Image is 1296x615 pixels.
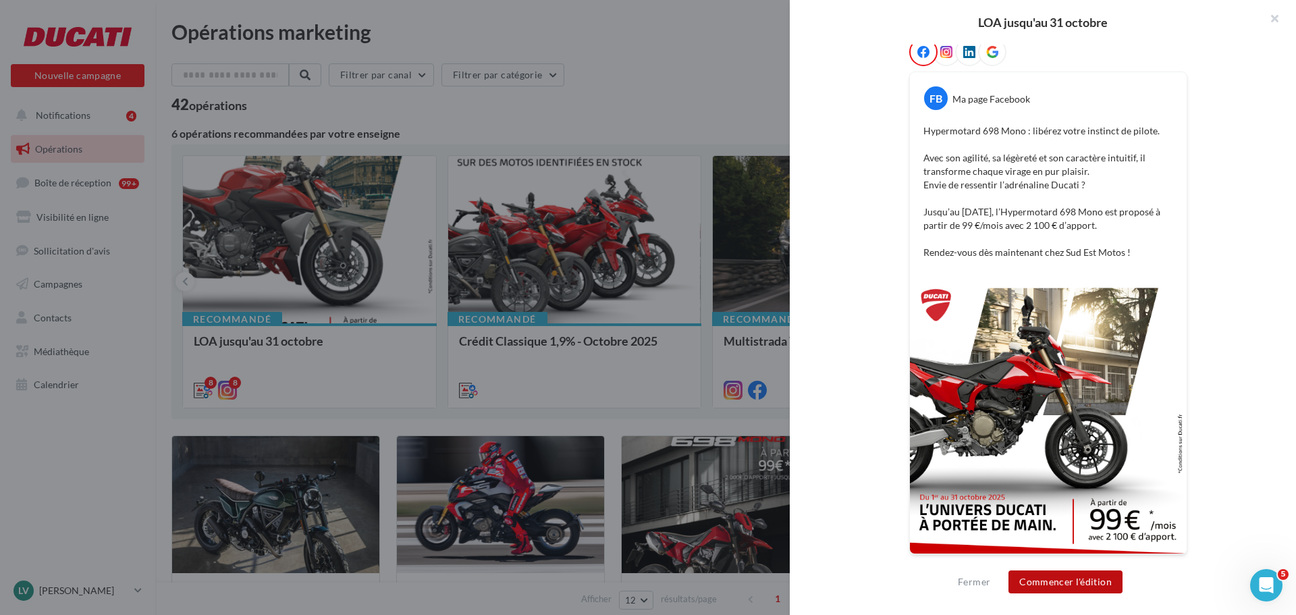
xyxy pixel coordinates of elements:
[811,16,1274,28] div: LOA jusqu'au 31 octobre
[909,554,1187,572] div: La prévisualisation est non-contractuelle
[1008,570,1123,593] button: Commencer l'édition
[923,124,1173,259] p: Hypermotard 698 Mono : libérez votre instinct de pilote. Avec son agilité, sa légèreté et son car...
[1250,569,1282,601] iframe: Intercom live chat
[1278,569,1289,580] span: 5
[924,86,948,110] div: FB
[952,574,996,590] button: Fermer
[952,92,1030,106] div: Ma page Facebook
